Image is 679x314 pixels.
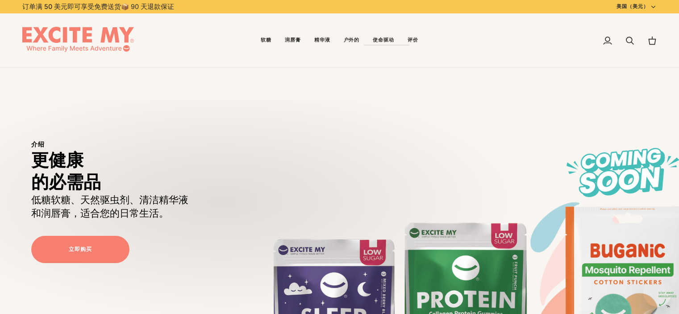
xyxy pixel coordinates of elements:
font: 精华液 [314,37,330,43]
a: 户外的 [337,13,367,68]
font: 美国（美元） [617,3,649,10]
a: 精华液 [308,13,337,68]
iframe: 启动消息传送窗口的按钮 [643,278,672,307]
a: 软糖 [254,13,278,68]
font: 评价 [408,37,418,43]
a: 润唇膏 [278,13,308,68]
font: 订单满 50 美元即可享受免费送货 [22,3,121,10]
font: 户外的 [344,37,360,43]
font: 使命驱动 [373,37,394,43]
font: 软糖 [261,37,271,43]
font: 润唇膏 [285,37,301,43]
img: EXCITE MY® [22,27,134,54]
a: 评价 [401,13,425,68]
a: 使命驱动 [366,13,401,68]
font: 📦 90 天退款保证 [121,3,174,10]
button: 美国（美元） [610,3,663,10]
font: 立即购买 [69,246,92,253]
a: 立即购买 [31,236,129,263]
